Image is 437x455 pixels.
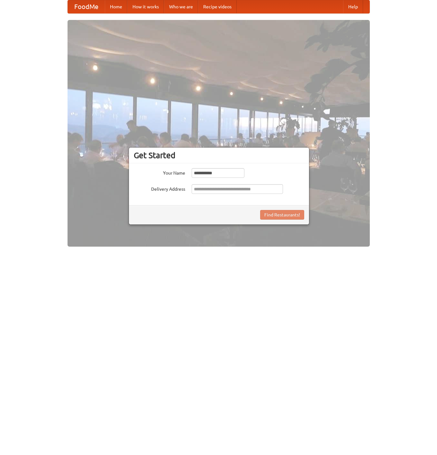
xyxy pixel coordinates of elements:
[198,0,237,13] a: Recipe videos
[134,150,304,160] h3: Get Started
[164,0,198,13] a: Who we are
[134,168,185,176] label: Your Name
[127,0,164,13] a: How it works
[343,0,363,13] a: Help
[68,0,105,13] a: FoodMe
[134,184,185,192] label: Delivery Address
[260,210,304,220] button: Find Restaurants!
[105,0,127,13] a: Home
